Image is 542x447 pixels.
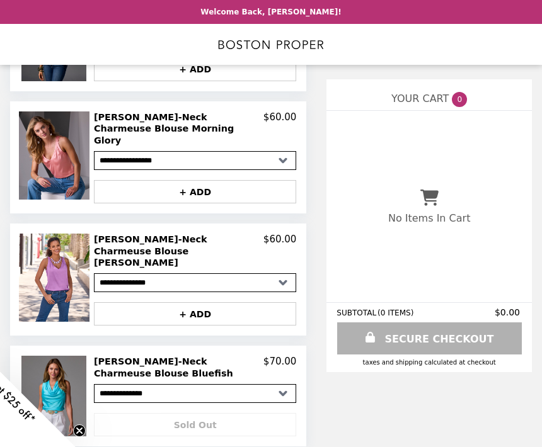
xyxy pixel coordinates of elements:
p: $60.00 [263,111,297,146]
p: $70.00 [263,356,297,379]
p: Welcome Back, [PERSON_NAME]! [200,8,341,16]
h2: [PERSON_NAME]-Neck Charmeuse Blouse Bluefish [94,356,263,379]
img: Brand Logo [218,31,324,57]
span: YOUR CART [391,93,449,105]
img: Nikki V-Neck Charmeuse Blouse Iris Orchid [19,234,93,322]
select: Select a product variant [94,151,296,170]
img: Nikki V-Neck Charmeuse Blouse Morning Glory [19,111,93,200]
div: Taxes and Shipping calculated at checkout [337,359,522,366]
span: $0.00 [495,307,522,317]
button: + ADD [94,302,296,325]
button: Close teaser [73,424,86,437]
p: $60.00 [263,234,297,268]
h2: [PERSON_NAME]-Neck Charmeuse Blouse Morning Glory [94,111,263,146]
img: Marilyn Cowl-Neck Charmeuse Blouse Bluefish [21,356,89,436]
h2: [PERSON_NAME]-Neck Charmeuse Blouse [PERSON_NAME] [94,234,263,268]
select: Select a product variant [94,273,296,292]
p: No Items In Cart [388,212,470,224]
span: SUBTOTAL [337,308,378,317]
span: ( 0 ITEMS ) [378,308,413,317]
span: 0 [452,92,467,107]
select: Select a product variant [94,384,296,403]
button: + ADD [94,180,296,203]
